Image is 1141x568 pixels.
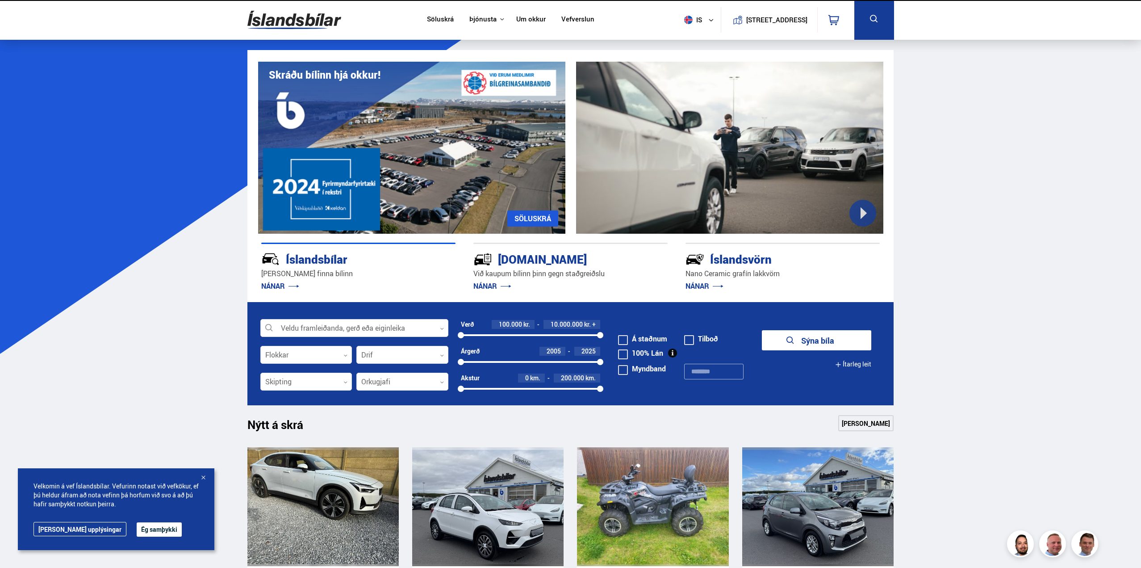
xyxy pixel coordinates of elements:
span: 2005 [547,347,561,355]
span: kr. [523,321,530,328]
div: Árgerð [461,348,480,355]
a: [PERSON_NAME] [838,415,894,431]
a: NÁNAR [261,281,299,291]
span: 2025 [581,347,596,355]
p: [PERSON_NAME] finna bílinn [261,269,456,279]
span: km. [530,374,540,382]
div: Íslandsvörn [685,251,848,266]
span: 200.000 [561,374,584,382]
a: Vefverslun [561,15,594,25]
span: is [681,16,703,24]
label: 100% Lán [618,349,663,357]
span: 100.000 [499,320,522,328]
a: NÁNAR [685,281,723,291]
a: [PERSON_NAME] upplýsingar [33,522,126,536]
img: eKx6w-_Home_640_.png [258,62,565,234]
button: Ítarleg leit [835,354,871,374]
img: JRvxyua_JYH6wB4c.svg [261,250,280,269]
div: Akstur [461,374,480,382]
label: Á staðnum [618,335,667,342]
a: SÖLUSKRÁ [507,210,558,227]
a: [STREET_ADDRESS] [726,7,812,33]
img: nhp88E3Fdnt1Opn2.png [1008,532,1035,559]
span: + [592,321,596,328]
div: Íslandsbílar [261,251,424,266]
img: siFngHWaQ9KaOqBr.png [1041,532,1067,559]
span: 0 [525,374,529,382]
p: Nano Ceramic grafín lakkvörn [685,269,880,279]
button: Þjónusta [469,15,497,24]
label: Myndband [618,365,666,372]
h1: Nýtt á skrá [247,418,319,437]
button: [STREET_ADDRESS] [750,16,804,24]
div: Verð [461,321,474,328]
img: tr5P-W3DuiFaO7aO.svg [473,250,492,269]
span: Velkomin á vef Íslandsbílar. Vefurinn notast við vefkökur, ef þú heldur áfram að nota vefinn þá h... [33,482,199,509]
h1: Skráðu bílinn hjá okkur! [269,69,380,81]
span: kr. [584,321,591,328]
button: Sýna bíla [762,330,871,350]
img: svg+xml;base64,PHN2ZyB4bWxucz0iaHR0cDovL3d3dy53My5vcmcvMjAwMC9zdmciIHdpZHRoPSI1MTIiIGhlaWdodD0iNT... [684,16,693,24]
a: NÁNAR [473,281,511,291]
button: Ég samþykki [137,522,182,537]
a: Söluskrá [427,15,454,25]
span: 10.000.000 [551,320,583,328]
span: km. [585,374,596,382]
label: Tilboð [684,335,718,342]
img: -Svtn6bYgwAsiwNX.svg [685,250,704,269]
div: [DOMAIN_NAME] [473,251,636,266]
button: is [681,7,721,33]
img: G0Ugv5HjCgRt.svg [247,5,341,34]
a: Um okkur [516,15,546,25]
p: Við kaupum bílinn þinn gegn staðgreiðslu [473,269,668,279]
img: FbJEzSuNWCJXmdc-.webp [1073,532,1099,559]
